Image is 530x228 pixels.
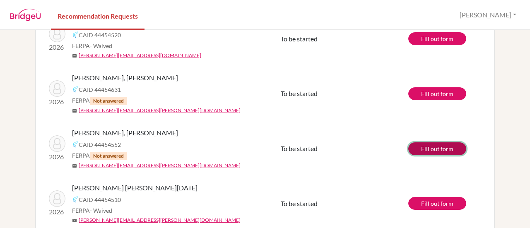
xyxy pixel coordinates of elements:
[49,80,65,97] img: PAPARO DIAZ, EMILIO
[79,52,201,59] a: [PERSON_NAME][EMAIL_ADDRESS][DOMAIN_NAME]
[49,190,65,207] img: DUQUE CARTAGENA, LUCIA
[49,26,65,42] img: LONDOÑO QUINTANA, MANUELA
[72,86,79,93] img: Common App logo
[72,96,127,105] span: FERPA
[49,42,65,52] p: 2026
[79,107,241,114] a: [PERSON_NAME][EMAIL_ADDRESS][PERSON_NAME][DOMAIN_NAME]
[90,42,112,49] span: - Waived
[51,1,145,30] a: Recommendation Requests
[456,7,520,23] button: [PERSON_NAME]
[72,141,79,148] img: Common App logo
[49,135,65,152] img: CIFUENTES ACEVEDO, JUAN JACOBO
[408,197,466,210] a: Fill out form
[281,199,318,207] span: To be started
[72,183,198,193] span: [PERSON_NAME] [PERSON_NAME][DATE]
[72,41,112,50] span: FERPA
[49,152,65,162] p: 2026
[72,128,178,138] span: [PERSON_NAME], [PERSON_NAME]
[79,216,241,224] a: [PERSON_NAME][EMAIL_ADDRESS][PERSON_NAME][DOMAIN_NAME]
[79,195,121,204] span: CAID 44454510
[72,206,112,215] span: FERPA
[408,142,466,155] a: Fill out form
[281,144,318,152] span: To be started
[72,53,77,58] span: mail
[72,218,77,223] span: mail
[79,162,241,169] a: [PERSON_NAME][EMAIL_ADDRESS][PERSON_NAME][DOMAIN_NAME]
[79,140,121,149] span: CAID 44454552
[90,152,127,160] span: Not answered
[49,207,65,217] p: 2026
[72,196,79,203] img: Common App logo
[72,151,127,160] span: FERPA
[49,97,65,107] p: 2026
[79,85,121,94] span: CAID 44454631
[79,31,121,39] span: CAID 44454520
[90,207,112,214] span: - Waived
[90,97,127,105] span: Not answered
[72,31,79,38] img: Common App logo
[408,87,466,100] a: Fill out form
[72,73,178,83] span: [PERSON_NAME], [PERSON_NAME]
[281,89,318,97] span: To be started
[281,35,318,43] span: To be started
[72,163,77,168] span: mail
[408,32,466,45] a: Fill out form
[10,9,41,21] img: BridgeU logo
[72,108,77,113] span: mail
